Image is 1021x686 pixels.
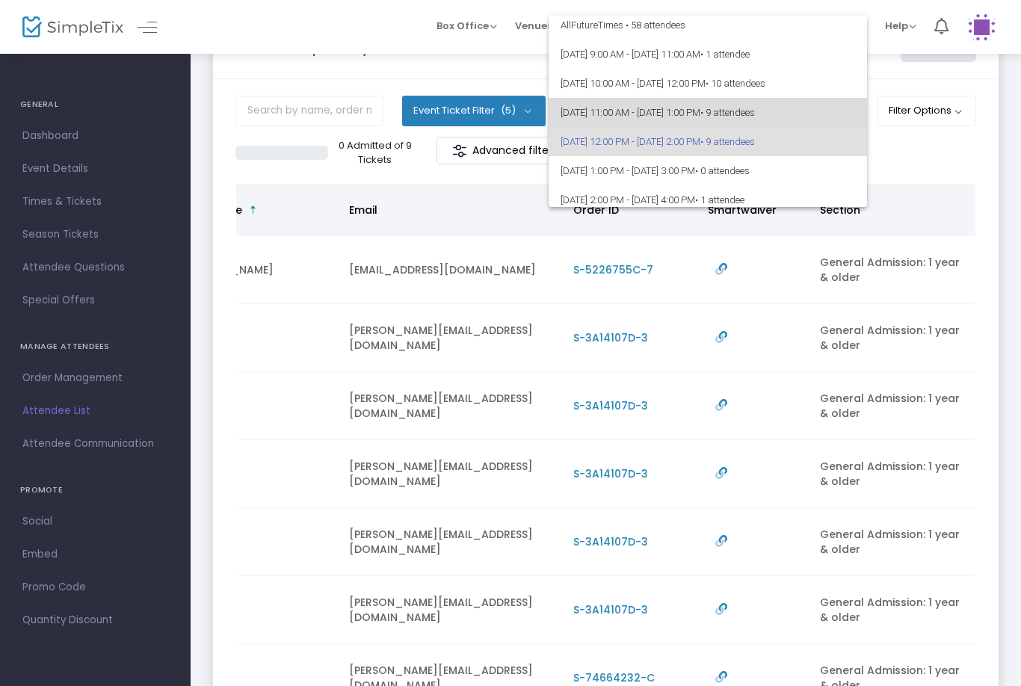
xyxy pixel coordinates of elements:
span: [DATE] 1:00 PM - [DATE] 3:00 PM [561,156,855,185]
span: • 1 attendee [700,49,750,60]
span: • 9 attendees [700,136,755,147]
span: • 9 attendees [700,107,755,118]
span: [DATE] 10:00 AM - [DATE] 12:00 PM [561,69,855,98]
span: [DATE] 12:00 PM - [DATE] 2:00 PM [561,127,855,156]
span: All Future Times • 58 attendees [561,10,855,40]
span: • 10 attendees [706,78,765,89]
span: • 1 attendee [695,194,744,206]
span: [DATE] 2:00 PM - [DATE] 4:00 PM [561,185,855,214]
span: [DATE] 9:00 AM - [DATE] 11:00 AM [561,40,855,69]
span: [DATE] 11:00 AM - [DATE] 1:00 PM [561,98,855,127]
span: • 0 attendees [695,165,750,176]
